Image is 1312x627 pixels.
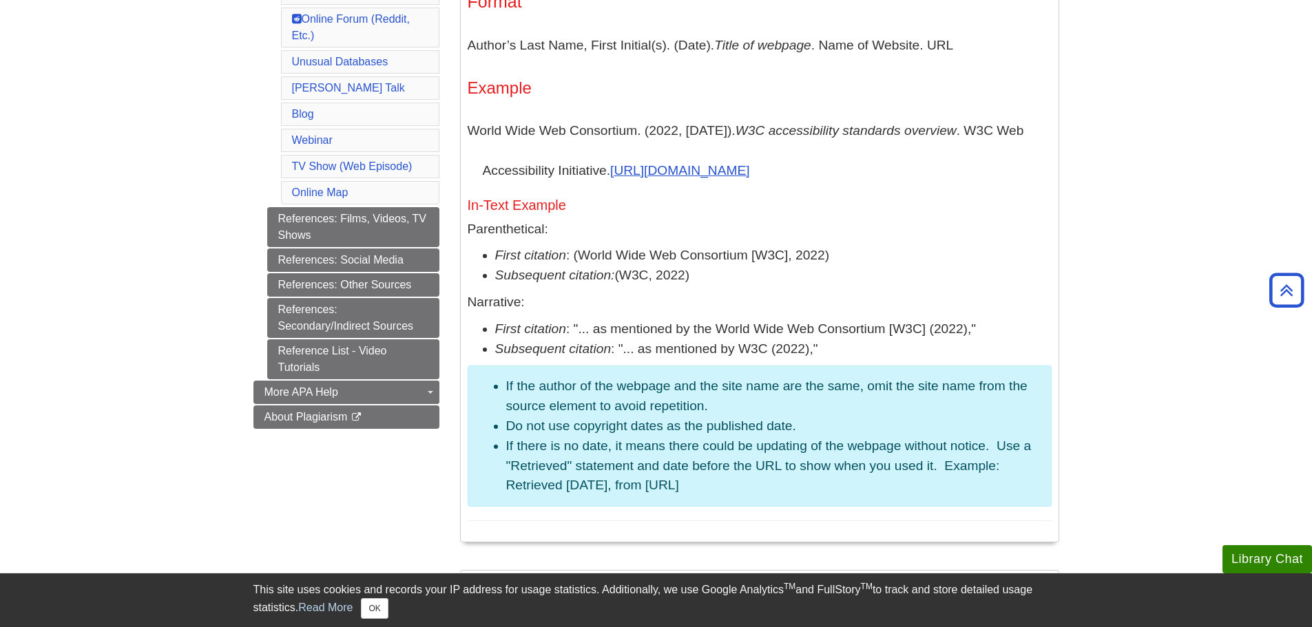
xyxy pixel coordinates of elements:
li: : "... as mentioned by W3C (2022)," [495,339,1052,359]
li: : "... as mentioned by the World Wide Web Consortium [W3C] (2022)," [495,319,1052,339]
i: Subsequent citation: [495,268,615,282]
i: W3C accessibility standards overview [736,123,957,138]
a: Back to Top [1264,281,1309,299]
a: Unusual Databases [292,56,388,67]
span: More APA Help [264,386,338,398]
a: Blog [292,108,314,120]
a: Webinar [292,134,333,146]
h2: Webpage with a group author [461,571,1059,607]
h4: Example [468,79,1052,97]
a: More APA Help [253,381,439,404]
i: Title of webpage [714,38,811,52]
li: : (World Wide Web Consortium [W3C], 2022) [495,246,1052,266]
li: If the author of the webpage and the site name are the same, omit the site name from the source e... [506,376,1041,416]
a: Online Map [292,187,348,198]
li: (W3C, 2022) [495,266,1052,286]
a: [URL][DOMAIN_NAME] [610,163,750,178]
button: Close [361,598,388,619]
div: This site uses cookies and records your IP address for usage statistics. Additionally, we use Goo... [253,582,1059,619]
em: Subsequent citation [495,341,612,356]
em: First citation [495,321,566,336]
li: Do not use copyright dates as the published date. [506,416,1041,436]
sup: TM [784,582,795,591]
em: First citation [495,248,566,262]
sup: TM [861,582,873,591]
a: Read More [298,602,353,613]
a: [PERSON_NAME] Talk [292,82,405,94]
a: References: Films, Videos, TV Shows [267,207,439,247]
a: References: Secondary/Indirect Sources [267,298,439,338]
li: If there is no date, it means there could be updating of the webpage without notice. Use a "Retri... [506,436,1041,496]
a: TV Show (Web Episode) [292,160,413,172]
p: World Wide Web Consortium. (2022, [DATE]). . W3C Web Accessibility Initiative. [468,111,1052,190]
a: References: Social Media [267,248,439,272]
button: Library Chat [1222,545,1312,573]
p: Narrative: [468,293,1052,312]
p: Author’s Last Name, First Initial(s). (Date). . Name of Website. URL [468,25,1052,65]
a: About Plagiarism [253,405,439,429]
a: Online Forum (Reddit, Etc.) [292,13,410,41]
a: Reference List - Video Tutorials [267,339,439,379]
a: References: Other Sources [267,273,439,297]
p: Parenthetical: [468,220,1052,240]
h5: In-Text Example [468,198,1052,213]
span: About Plagiarism [264,411,348,423]
i: This link opens in a new window [351,413,362,422]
